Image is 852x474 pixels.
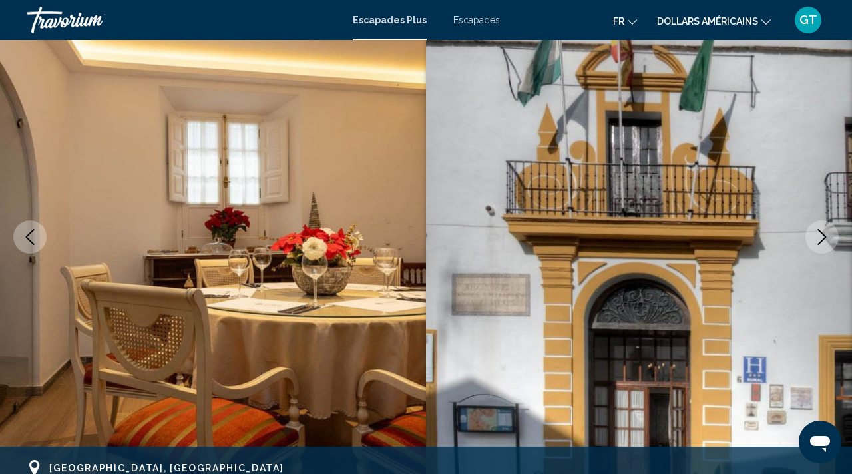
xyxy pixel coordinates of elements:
button: Changer de langue [613,11,637,31]
button: Menu utilisateur [791,6,825,34]
a: Escapades Plus [353,15,427,25]
a: Escapades [453,15,500,25]
font: fr [613,16,624,27]
button: Next image [805,220,839,254]
span: [GEOGRAPHIC_DATA], [GEOGRAPHIC_DATA] [49,463,284,473]
iframe: Bouton de lancement de la fenêtre de messagerie [799,421,841,463]
a: Travorium [27,7,339,33]
button: Previous image [13,220,47,254]
font: GT [799,13,817,27]
font: dollars américains [657,16,758,27]
button: Changer de devise [657,11,771,31]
